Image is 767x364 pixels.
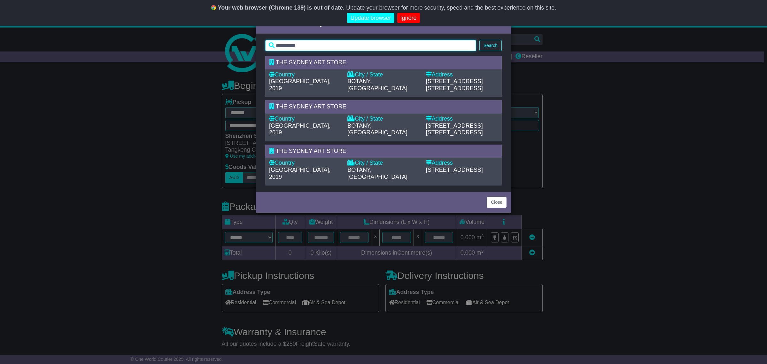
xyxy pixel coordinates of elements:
div: Country [269,115,341,123]
div: Country [269,160,341,167]
span: [STREET_ADDRESS] [426,78,483,84]
span: [STREET_ADDRESS] [426,85,483,91]
span: THE SYDNEY ART STORE [276,103,346,110]
div: City / State [347,115,419,123]
span: THE SYDNEY ART STORE [276,148,346,154]
div: City / State [347,71,419,78]
span: BOTANY, [GEOGRAPHIC_DATA] [347,167,407,180]
span: Update your browser for more security, speed and the best experience on this site. [346,4,556,11]
span: [GEOGRAPHIC_DATA], 2019 [269,167,330,180]
span: [STREET_ADDRESS] [426,129,483,136]
b: Your web browser (Chrome 139) is out of date. [218,4,345,11]
span: [GEOGRAPHIC_DATA], 2019 [269,123,330,136]
div: Address [426,115,498,123]
div: City / State [347,160,419,167]
span: BOTANY, [GEOGRAPHIC_DATA] [347,78,407,91]
div: Address [426,160,498,167]
span: BOTANY, [GEOGRAPHIC_DATA] [347,123,407,136]
button: Close [487,197,507,208]
span: [GEOGRAPHIC_DATA], 2019 [269,78,330,91]
a: Ignore [397,13,420,23]
div: Address [426,71,498,78]
button: Search [479,40,502,51]
div: Country [269,71,341,78]
a: Update browser [347,13,394,23]
span: THE SYDNEY ART STORE [276,59,346,66]
span: [STREET_ADDRESS] [426,167,483,173]
span: [STREET_ADDRESS] [426,123,483,129]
